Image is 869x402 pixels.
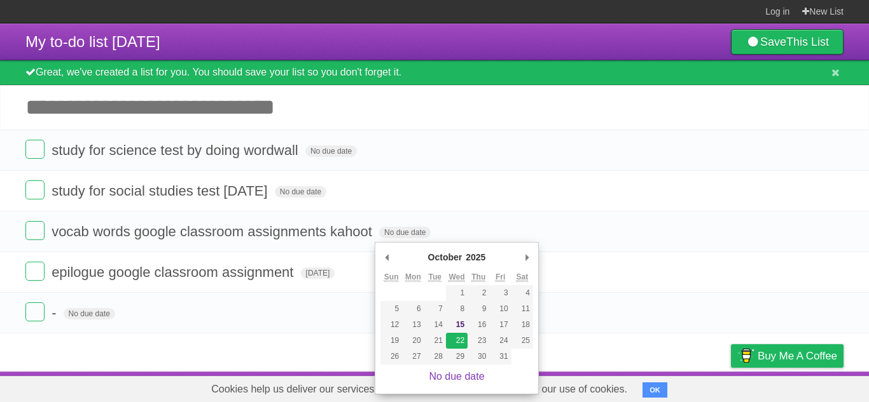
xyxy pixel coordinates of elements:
label: Done [25,221,45,240]
button: 18 [511,317,533,333]
span: No due date [275,186,326,198]
a: Buy me a coffee [731,344,844,368]
label: Done [25,262,45,281]
button: 20 [402,333,424,349]
button: 1 [446,285,468,301]
b: This List [786,36,829,48]
div: 2025 [464,248,487,267]
button: 5 [380,301,402,317]
button: Next Month [520,248,533,267]
span: epilogue google classroom assignment [52,264,296,280]
span: [DATE] [301,267,335,279]
button: 14 [424,317,446,333]
span: study for social studies test [DATE] [52,183,271,199]
button: 21 [424,333,446,349]
button: 23 [468,333,489,349]
button: OK [643,382,667,398]
abbr: Thursday [471,272,485,282]
span: vocab words google classroom assignments kahoot [52,224,375,239]
button: 8 [446,301,468,317]
button: 11 [511,301,533,317]
div: October [426,248,464,267]
button: 10 [489,301,511,317]
button: 28 [424,349,446,365]
span: Buy me a coffee [758,345,837,367]
button: 17 [489,317,511,333]
a: SaveThis List [731,29,844,55]
button: 30 [468,349,489,365]
button: 24 [489,333,511,349]
abbr: Sunday [384,272,399,282]
button: 26 [380,349,402,365]
span: No due date [379,227,431,238]
button: Previous Month [380,248,393,267]
button: 22 [446,333,468,349]
button: 13 [402,317,424,333]
button: 31 [489,349,511,365]
span: Cookies help us deliver our services. By using our services, you agree to our use of cookies. [198,377,640,402]
button: 15 [446,317,468,333]
button: 4 [511,285,533,301]
abbr: Saturday [517,272,529,282]
a: No due date [429,371,484,382]
button: 7 [424,301,446,317]
span: My to-do list [DATE] [25,33,160,50]
img: Buy me a coffee [737,345,754,366]
button: 6 [402,301,424,317]
span: study for science test by doing wordwall [52,142,302,158]
button: 29 [446,349,468,365]
abbr: Tuesday [428,272,441,282]
abbr: Monday [405,272,421,282]
a: Terms [671,375,699,399]
a: Developers [604,375,655,399]
button: 9 [468,301,489,317]
button: 3 [489,285,511,301]
span: No due date [305,145,357,157]
label: Done [25,302,45,321]
label: Done [25,180,45,199]
button: 2 [468,285,489,301]
label: Done [25,140,45,159]
abbr: Wednesday [448,272,464,282]
span: - [52,305,59,321]
button: 27 [402,349,424,365]
a: About [562,375,588,399]
a: Privacy [714,375,747,399]
button: 19 [380,333,402,349]
button: 25 [511,333,533,349]
span: No due date [64,308,115,319]
a: Suggest a feature [763,375,844,399]
abbr: Friday [496,272,505,282]
button: 16 [468,317,489,333]
button: 12 [380,317,402,333]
